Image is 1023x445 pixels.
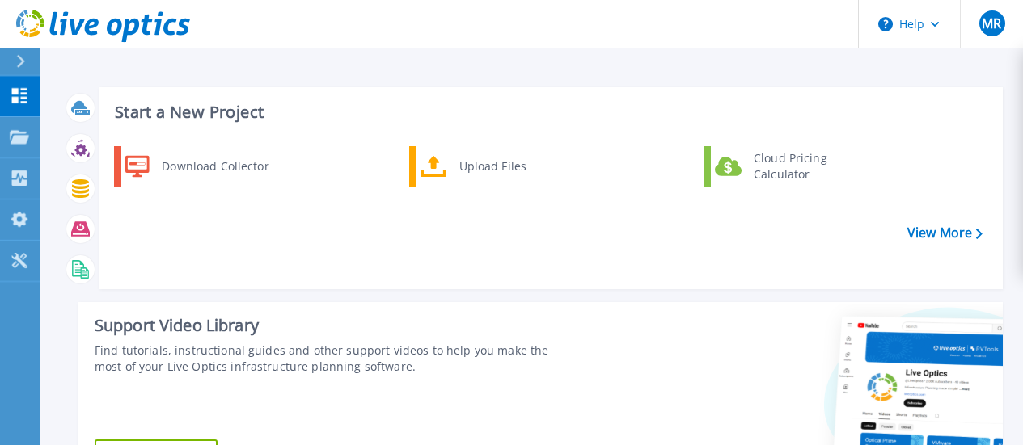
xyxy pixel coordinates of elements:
div: Download Collector [154,150,276,183]
a: Download Collector [114,146,280,187]
a: View More [907,225,983,241]
h3: Start a New Project [115,103,982,121]
div: Upload Files [451,150,571,183]
div: Cloud Pricing Calculator [746,150,865,183]
a: Upload Files [409,146,575,187]
div: Support Video Library [95,315,575,336]
span: MR [982,17,1001,30]
a: Cloud Pricing Calculator [704,146,869,187]
div: Find tutorials, instructional guides and other support videos to help you make the most of your L... [95,342,575,375]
